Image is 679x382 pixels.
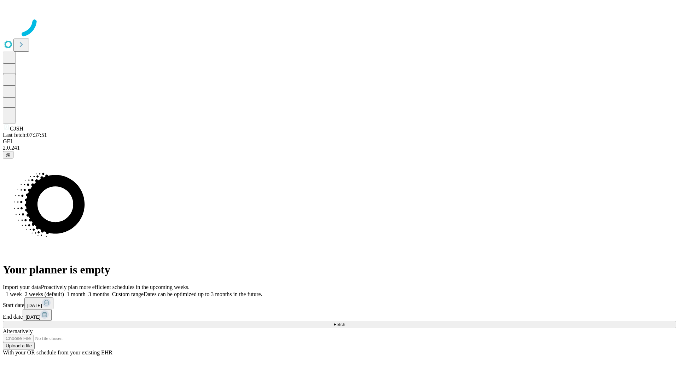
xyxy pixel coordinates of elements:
[6,152,11,157] span: @
[333,322,345,327] span: Fetch
[112,291,144,297] span: Custom range
[6,291,22,297] span: 1 week
[25,314,40,320] span: [DATE]
[3,321,676,328] button: Fetch
[3,297,676,309] div: Start date
[3,284,41,290] span: Import your data
[41,284,190,290] span: Proactively plan more efficient schedules in the upcoming weeks.
[88,291,109,297] span: 3 months
[3,145,676,151] div: 2.0.241
[67,291,86,297] span: 1 month
[24,297,53,309] button: [DATE]
[3,349,112,355] span: With your OR schedule from your existing EHR
[23,309,52,321] button: [DATE]
[144,291,262,297] span: Dates can be optimized up to 3 months in the future.
[3,151,13,158] button: @
[10,126,23,132] span: GJSH
[3,263,676,276] h1: Your planner is empty
[3,309,676,321] div: End date
[3,138,676,145] div: GEI
[3,328,33,334] span: Alternatively
[3,342,35,349] button: Upload a file
[25,291,64,297] span: 2 weeks (default)
[27,303,42,308] span: [DATE]
[3,132,47,138] span: Last fetch: 07:37:51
